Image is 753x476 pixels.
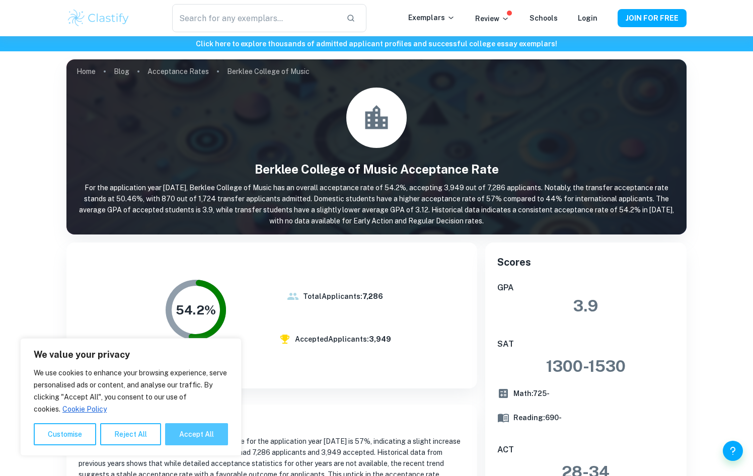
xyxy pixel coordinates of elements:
button: Accept All [165,423,228,445]
a: Home [77,64,96,78]
button: Reject All [100,423,161,445]
h6: Math: 725 - [513,388,550,399]
a: Login [578,14,597,22]
h3: 1300 - 1530 [497,354,674,378]
h6: Reading: 690 - [513,412,562,423]
h6: ACT [497,444,674,456]
button: JOIN FOR FREE [618,9,687,27]
p: We value your privacy [34,349,228,361]
p: For the application year [DATE], Berklee College of Music has an overall acceptance rate of 54.2%... [66,182,687,226]
h6: Click here to explore thousands of admitted applicant profiles and successful college essay exemp... [2,38,751,49]
button: Customise [34,423,96,445]
tspan: 54.2% [176,302,216,318]
button: Help and Feedback [723,441,743,461]
h6: GPA [497,282,674,294]
b: 3,949 [369,335,391,343]
h6: Accepted Applicants: [295,334,391,345]
img: Clastify logo [66,8,130,28]
h6: Total Applicants: [303,291,383,302]
h5: Historical Acceptance Rates [79,417,465,432]
div: We value your privacy [20,338,242,456]
h1: Berklee College of Music Acceptance Rate [66,160,687,178]
p: Exemplars [408,12,455,23]
input: Search for any exemplars... [172,4,338,32]
p: We use cookies to enhance your browsing experience, serve personalised ads or content, and analys... [34,367,228,415]
a: Cookie Policy [62,405,107,414]
h6: SAT [497,338,674,350]
a: Acceptance Rates [147,64,209,78]
p: Berklee College of Music [227,66,310,77]
h3: 3.9 [497,294,674,318]
h5: Scores [497,255,674,270]
b: 7,286 [362,292,383,300]
p: Review [475,13,509,24]
a: Schools [530,14,558,22]
a: Blog [114,64,129,78]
